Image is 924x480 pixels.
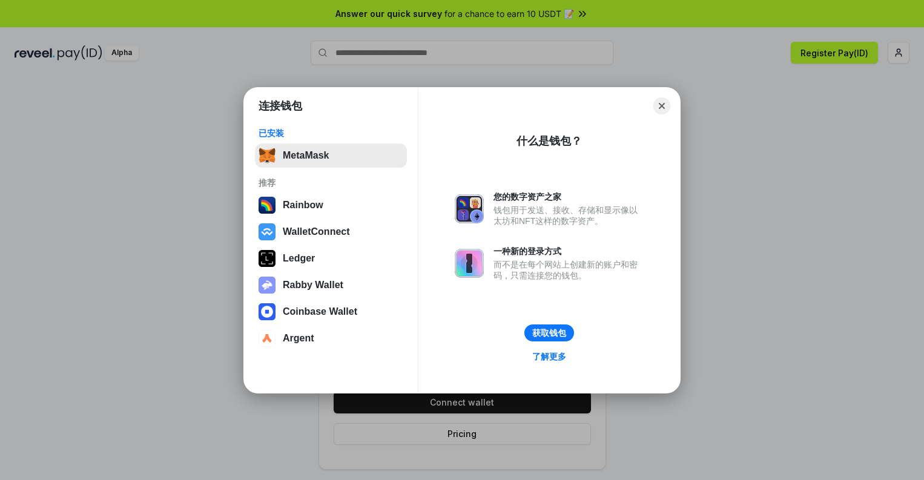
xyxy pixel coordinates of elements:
div: WalletConnect [283,226,350,237]
img: svg+xml,%3Csvg%20fill%3D%22none%22%20height%3D%2233%22%20viewBox%3D%220%200%2035%2033%22%20width%... [259,147,276,164]
div: Ledger [283,253,315,264]
div: 推荐 [259,177,403,188]
img: svg+xml,%3Csvg%20xmlns%3D%22http%3A%2F%2Fwww.w3.org%2F2000%2Fsvg%22%20fill%3D%22none%22%20viewBox... [259,277,276,294]
button: Close [653,97,670,114]
img: svg+xml,%3Csvg%20xmlns%3D%22http%3A%2F%2Fwww.w3.org%2F2000%2Fsvg%22%20width%3D%2228%22%20height%3... [259,250,276,267]
button: 获取钱包 [524,324,574,341]
div: Argent [283,333,314,344]
div: Coinbase Wallet [283,306,357,317]
button: Rabby Wallet [255,273,407,297]
h1: 连接钱包 [259,99,302,113]
img: svg+xml,%3Csvg%20xmlns%3D%22http%3A%2F%2Fwww.w3.org%2F2000%2Fsvg%22%20fill%3D%22none%22%20viewBox... [455,249,484,278]
div: 已安装 [259,128,403,139]
div: 钱包用于发送、接收、存储和显示像以太坊和NFT这样的数字资产。 [493,205,644,226]
div: Rainbow [283,200,323,211]
img: svg+xml,%3Csvg%20width%3D%2228%22%20height%3D%2228%22%20viewBox%3D%220%200%2028%2028%22%20fill%3D... [259,303,276,320]
button: Coinbase Wallet [255,300,407,324]
img: svg+xml,%3Csvg%20width%3D%2228%22%20height%3D%2228%22%20viewBox%3D%220%200%2028%2028%22%20fill%3D... [259,223,276,240]
div: Rabby Wallet [283,280,343,291]
img: svg+xml,%3Csvg%20width%3D%2228%22%20height%3D%2228%22%20viewBox%3D%220%200%2028%2028%22%20fill%3D... [259,330,276,347]
button: WalletConnect [255,220,407,244]
div: 一种新的登录方式 [493,246,644,257]
div: MetaMask [283,150,329,161]
div: 而不是在每个网站上创建新的账户和密码，只需连接您的钱包。 [493,259,644,281]
button: Argent [255,326,407,350]
img: svg+xml,%3Csvg%20width%3D%22120%22%20height%3D%22120%22%20viewBox%3D%220%200%20120%20120%22%20fil... [259,197,276,214]
div: 了解更多 [532,351,566,362]
button: MetaMask [255,143,407,168]
div: 什么是钱包？ [516,134,582,148]
div: 获取钱包 [532,327,566,338]
button: Ledger [255,246,407,271]
img: svg+xml,%3Csvg%20xmlns%3D%22http%3A%2F%2Fwww.w3.org%2F2000%2Fsvg%22%20fill%3D%22none%22%20viewBox... [455,194,484,223]
a: 了解更多 [525,349,573,364]
div: 您的数字资产之家 [493,191,644,202]
button: Rainbow [255,193,407,217]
